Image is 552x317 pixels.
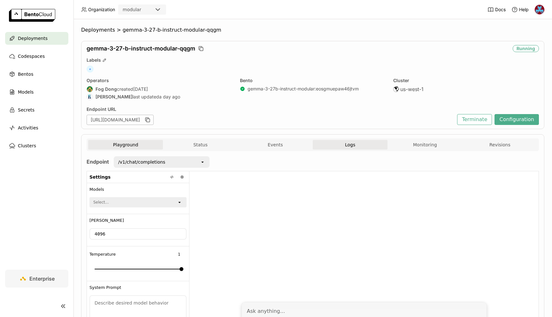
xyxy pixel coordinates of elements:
nav: Breadcrumbs navigation [81,27,544,33]
input: Temperature [172,251,186,258]
a: Activities [5,121,68,134]
div: Running [513,45,539,52]
span: a day ago [159,94,180,100]
span: Models [18,88,34,96]
div: [URL][DOMAIN_NAME] [87,115,154,125]
span: Logs [345,142,355,148]
span: Models [89,187,104,192]
a: Deployments [5,32,68,45]
span: gemma-3-27-b-instruct-modular-qqgm [123,27,221,33]
button: Terminate [457,114,492,125]
div: created [87,86,232,92]
span: > [115,27,123,33]
div: Help [511,6,529,13]
div: Endpoint URL [87,106,454,112]
div: /v1/chat/completions [118,159,165,165]
span: Temperature [89,252,116,257]
button: Monitoring [387,140,462,150]
span: Deployments [81,27,115,33]
a: Models [5,86,68,98]
div: Operators [87,78,232,83]
span: Help [519,7,529,12]
span: Secrets [18,106,34,114]
img: Frost Ming [87,94,93,100]
div: last updated [87,94,232,100]
span: Deployments [18,35,48,42]
img: logo [9,9,55,22]
input: Selected /v1/chat/completions. [166,159,166,165]
button: Playground [88,140,163,150]
span: us-west-1 [400,86,424,92]
button: Status [163,140,238,150]
div: Cluster [393,78,539,83]
strong: Fog Dong [96,86,117,92]
span: Docs [495,7,506,12]
div: modular [123,6,141,13]
span: Clusters [18,142,36,150]
div: Select... [93,199,109,205]
a: Bentos [5,68,68,81]
span: Bentos [18,70,33,78]
svg: open [200,159,205,165]
span: [PERSON_NAME] [89,218,124,223]
span: System Prompt [89,285,121,290]
span: Enterprise [29,275,55,282]
a: Clusters [5,139,68,152]
span: + [87,66,94,73]
span: [DATE] [133,86,148,92]
a: gemma-3-27b-instruct-modular:eosgmuepaw46jtvm [248,86,359,92]
span: gemma-3-27-b-instruct-modular-qqgm [87,45,195,52]
strong: Endpoint [87,158,109,165]
span: Activities [18,124,38,132]
a: Codespaces [5,50,68,63]
strong: [PERSON_NAME] [96,94,133,100]
a: Enterprise [5,270,68,288]
a: Secrets [5,104,68,116]
img: Fog Dong [87,86,93,92]
svg: open [177,200,182,205]
div: Settings [87,171,189,183]
img: Alex Nikitin [535,5,544,14]
span: Organization [88,7,115,12]
div: Bento [240,78,386,83]
button: Revisions [463,140,537,150]
span: Codespaces [18,52,45,60]
button: Events [238,140,313,150]
a: Docs [487,6,506,13]
button: Configuration [494,114,539,125]
div: Labels [87,57,539,63]
input: Selected modular. [142,7,142,13]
